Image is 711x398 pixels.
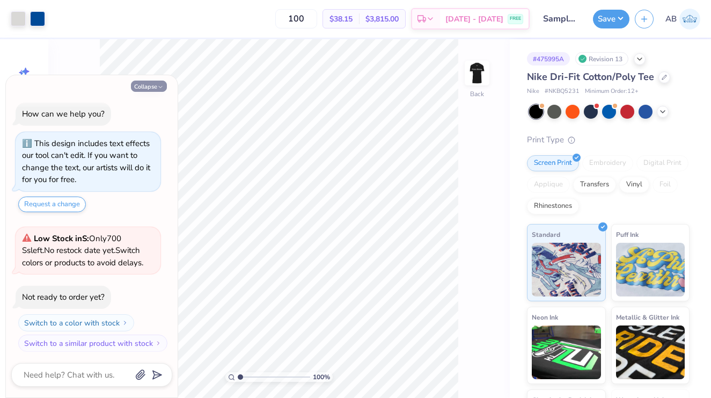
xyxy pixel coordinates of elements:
[22,108,105,119] div: How can we help you?
[445,13,503,25] span: [DATE] - [DATE]
[616,229,639,240] span: Puff Ink
[665,9,700,30] a: AB
[636,155,688,171] div: Digital Print
[616,325,685,379] img: Metallic & Glitter Ink
[470,89,484,99] div: Back
[34,233,89,244] strong: Low Stock in S :
[527,177,570,193] div: Applique
[18,314,134,331] button: Switch to a color with stock
[575,52,628,66] div: Revision 13
[44,245,115,256] span: No restock date yet.
[22,292,105,302] div: Not ready to order yet?
[616,312,679,323] span: Metallic & Glitter Ink
[532,243,601,296] img: Standard
[527,134,690,146] div: Print Type
[22,138,150,185] div: This design includes text effects our tool can't edit. If you want to change the text, our artist...
[585,87,639,96] span: Minimum Order: 12 +
[466,62,488,84] img: Back
[275,9,317,28] input: – –
[679,9,700,30] img: Ashlyn Barnard
[122,320,128,326] img: Switch to a color with stock
[582,155,633,171] div: Embroidery
[527,70,654,83] span: Nike Dri-Fit Cotton/Poly Tee
[665,13,677,25] span: AB
[510,15,521,23] span: FREE
[653,177,678,193] div: Foil
[593,10,629,28] button: Save
[18,335,167,352] button: Switch to a similar product with stock
[535,8,588,30] input: Untitled Design
[619,177,649,193] div: Vinyl
[527,198,579,214] div: Rhinestones
[155,340,162,346] img: Switch to a similar product with stock
[18,197,86,212] button: Request a change
[527,155,579,171] div: Screen Print
[532,229,560,240] span: Standard
[532,312,558,323] span: Neon Ink
[131,81,167,92] button: Collapse
[329,13,353,25] span: $38.15
[313,372,330,382] span: 100 %
[365,13,399,25] span: $3,815.00
[573,177,616,193] div: Transfers
[616,243,685,296] img: Puff Ink
[527,87,539,96] span: Nike
[545,87,580,96] span: # NKBQ5231
[527,52,570,66] div: # 475995A
[532,325,601,379] img: Neon Ink
[22,233,143,268] span: Only 700 Ss left. Switch colors or products to avoid delays.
